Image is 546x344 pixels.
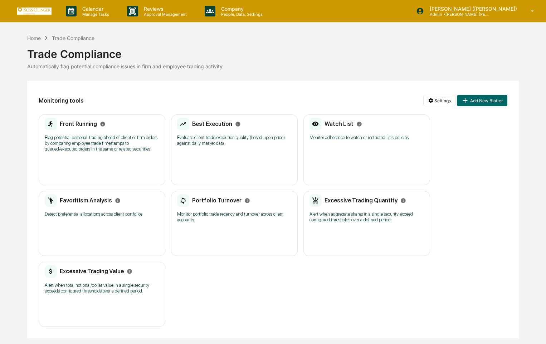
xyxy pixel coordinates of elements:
[356,121,362,127] svg: Info
[309,135,424,141] p: Monitor adherence to watch or restricted lists policies.
[177,135,292,146] p: Evaluate client trade execution quality (based upon price) against daily market data.
[177,211,292,223] p: Monitor portfolio trade recency and turnover across client accounts.
[235,121,241,127] svg: Info
[17,8,52,14] img: logo
[60,121,97,127] h2: Front Running
[457,95,507,106] button: Add New Blotter
[244,198,250,203] svg: Info
[27,42,518,60] div: Trade Compliance
[138,6,190,12] p: Reviews
[39,97,84,104] h2: Monitoring tools
[127,269,132,274] svg: Info
[325,121,354,127] h2: Watch List
[77,6,113,12] p: Calendar
[100,121,106,127] svg: Info
[138,12,190,17] p: Approval Management
[309,211,424,223] p: Alert when aggregate shares in a single security exceed configured thresholds over a defined period.
[77,12,113,17] p: Manage Tasks
[215,6,266,12] p: Company
[27,63,518,69] div: Automatically flag potential compliance issues in firm and employee trading activity
[45,211,159,217] p: Detect preferential allocations across client portfolios.
[45,135,159,152] p: Flag potential personal-trading ahead of client or firm orders by comparing employee trade timest...
[423,95,455,106] button: Settings
[45,282,159,294] p: Alert when total notional/dollar value in a single security exceeds configured thresholds over a ...
[215,12,266,17] p: People, Data, Settings
[27,35,41,41] div: Home
[52,35,94,41] div: Trade Compliance
[424,6,521,12] p: [PERSON_NAME] ([PERSON_NAME])
[325,197,398,204] h2: Excessive Trading Quantity
[60,197,112,204] h2: Favoritism Analysis
[192,197,242,204] h2: Portfolio Turnover
[192,121,232,127] h2: Best Execution
[424,12,491,17] p: Admin • [PERSON_NAME] [PERSON_NAME] Consulting, LLC
[60,268,124,275] h2: Excessive Trading Value
[400,198,406,203] svg: Info
[115,198,121,203] svg: Info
